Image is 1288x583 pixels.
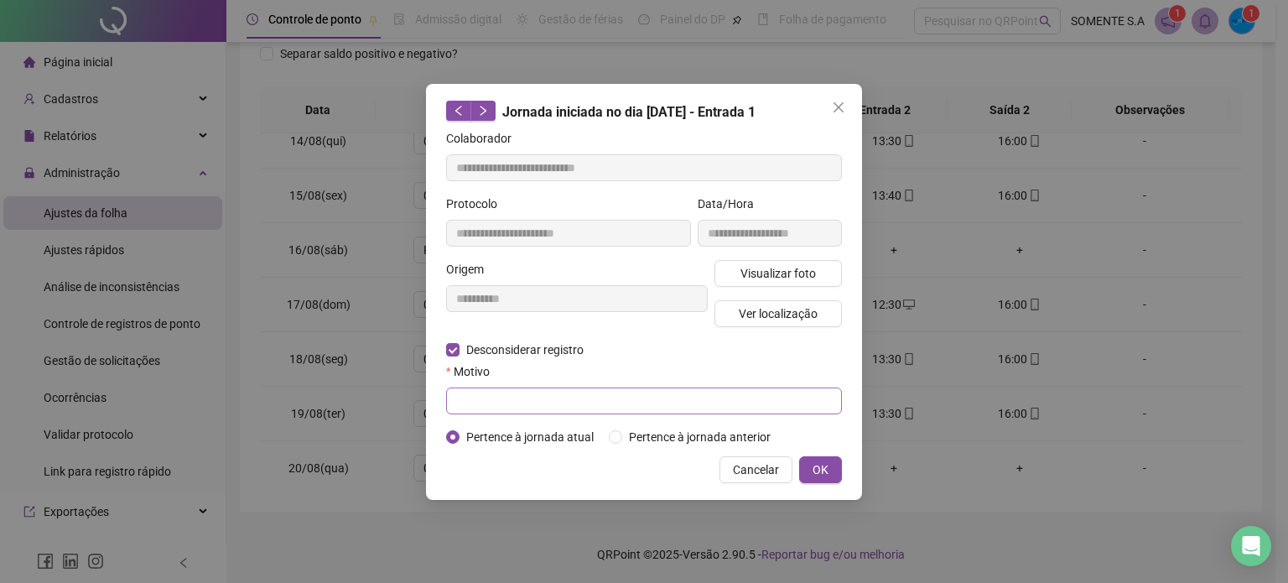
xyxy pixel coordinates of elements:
label: Origem [446,260,495,278]
button: Ver localização [714,300,842,327]
span: close [832,101,845,114]
span: left [453,105,465,117]
button: right [470,101,496,121]
span: Visualizar foto [740,264,816,283]
span: Ver localização [739,305,818,323]
label: Data/Hora [698,195,765,213]
span: right [477,105,489,117]
button: Close [825,94,852,121]
button: Cancelar [719,456,792,483]
label: Colaborador [446,129,522,148]
span: Pertence à jornada anterior [622,428,777,446]
div: Open Intercom Messenger [1231,526,1271,566]
label: Motivo [446,362,501,381]
span: Cancelar [733,461,779,479]
span: OK [813,461,828,479]
button: left [446,101,471,121]
span: Desconsiderar registro [460,341,590,359]
button: Visualizar foto [714,260,842,287]
span: Pertence à jornada atual [460,428,600,446]
label: Protocolo [446,195,508,213]
button: OK [799,456,842,483]
div: Jornada iniciada no dia [DATE] - Entrada 1 [446,101,842,122]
